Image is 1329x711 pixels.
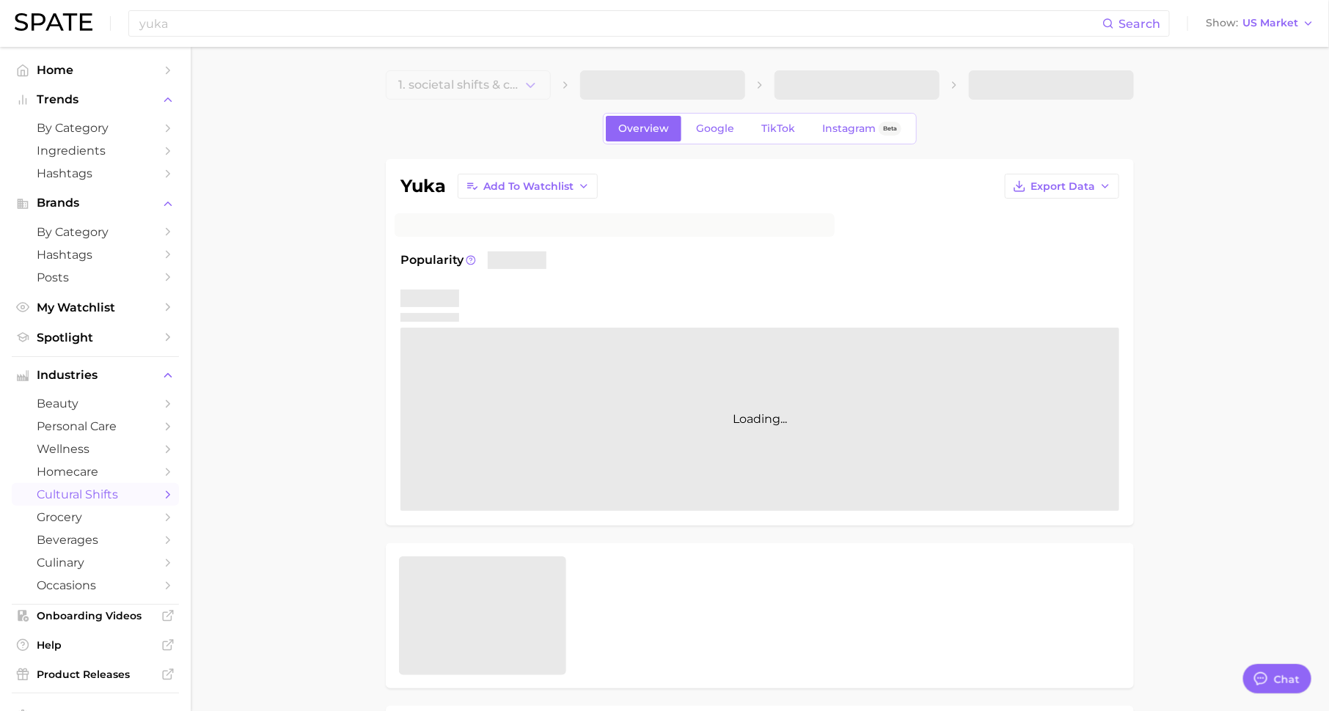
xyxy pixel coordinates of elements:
span: Show [1206,19,1238,27]
span: Posts [37,270,154,284]
a: Onboarding Videos [12,605,179,627]
a: by Category [12,117,179,139]
span: US Market [1242,19,1298,27]
span: Instagram [822,122,876,135]
span: Spotlight [37,331,154,345]
span: Trends [37,93,154,106]
a: Hashtags [12,243,179,266]
a: My Watchlist [12,296,179,319]
span: by Category [37,225,154,239]
a: Product Releases [12,663,179,685]
img: SPATE [15,13,92,31]
a: Google [684,116,747,141]
a: beverages [12,528,179,551]
span: Export Data [1030,180,1095,193]
span: beverages [37,533,154,547]
span: cultural shifts [37,487,154,501]
a: Posts [12,266,179,289]
a: Ingredients [12,139,179,162]
a: Hashtags [12,162,179,185]
span: wellness [37,442,154,456]
button: ShowUS Market [1202,14,1318,33]
button: Trends [12,89,179,111]
span: homecare [37,465,154,479]
span: Industries [37,369,154,382]
a: wellness [12,438,179,460]
span: Hashtags [37,166,154,180]
span: occasions [37,578,154,592]
span: My Watchlist [37,301,154,314]
button: Add to Watchlist [458,174,598,199]
button: Brands [12,192,179,214]
span: Overview [618,122,669,135]
span: Onboarding Videos [37,609,154,622]
span: Home [37,63,154,77]
button: Industries [12,364,179,386]
a: homecare [12,460,179,483]
h1: yuka [400,177,446,195]
a: culinary [12,551,179,574]
a: Overview [606,116,681,141]
a: occasions [12,574,179,597]
span: by Category [37,121,154,135]
span: TikTok [761,122,795,135]
span: beauty [37,397,154,410]
span: Google [696,122,734,135]
a: grocery [12,506,179,528]
span: Hashtags [37,248,154,262]
span: Popularity [400,251,464,269]
span: Brands [37,196,154,210]
span: personal care [37,419,154,433]
a: beauty [12,392,179,415]
span: Add to Watchlist [483,180,574,193]
button: 1. societal shifts & cultureChoose Category [386,70,551,100]
a: personal care [12,415,179,438]
span: 1. societal shifts & culture Choose Category [398,78,523,92]
span: Help [37,638,154,652]
a: TikTok [749,116,808,141]
a: InstagramBeta [810,116,914,141]
div: Loading... [400,328,1119,511]
a: cultural shifts [12,483,179,506]
span: culinary [37,556,154,570]
a: Home [12,59,179,81]
a: by Category [12,221,179,243]
span: Ingredients [37,144,154,158]
span: Product Releases [37,668,154,681]
a: Spotlight [12,326,179,349]
span: Search [1119,17,1160,31]
button: Export Data [1005,174,1119,199]
a: Help [12,634,179,656]
span: grocery [37,510,154,524]
span: Beta [883,122,897,135]
input: Search here for a brand, industry, or ingredient [138,11,1102,36]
